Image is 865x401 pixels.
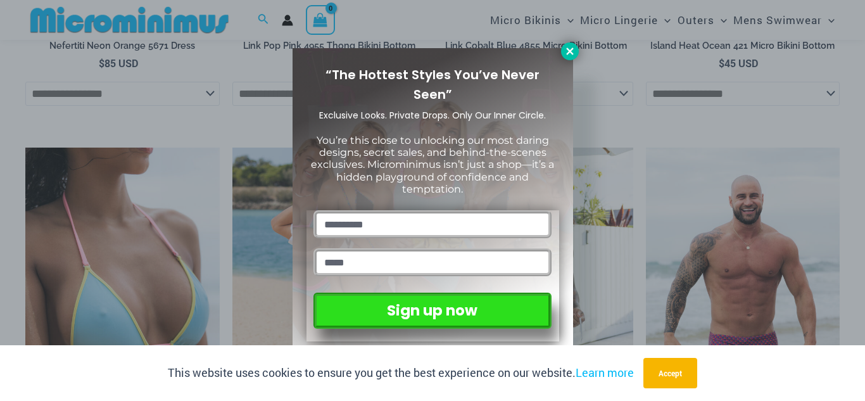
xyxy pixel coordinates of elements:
[168,364,634,383] p: This website uses cookies to ensure you get the best experience on our website.
[319,109,546,122] span: Exclusive Looks. Private Drops. Only Our Inner Circle.
[576,365,634,380] a: Learn more
[643,358,697,388] button: Accept
[561,42,579,60] button: Close
[313,293,551,329] button: Sign up now
[325,66,540,103] span: “The Hottest Styles You’ve Never Seen”
[311,134,554,195] span: You’re this close to unlocking our most daring designs, secret sales, and behind-the-scenes exclu...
